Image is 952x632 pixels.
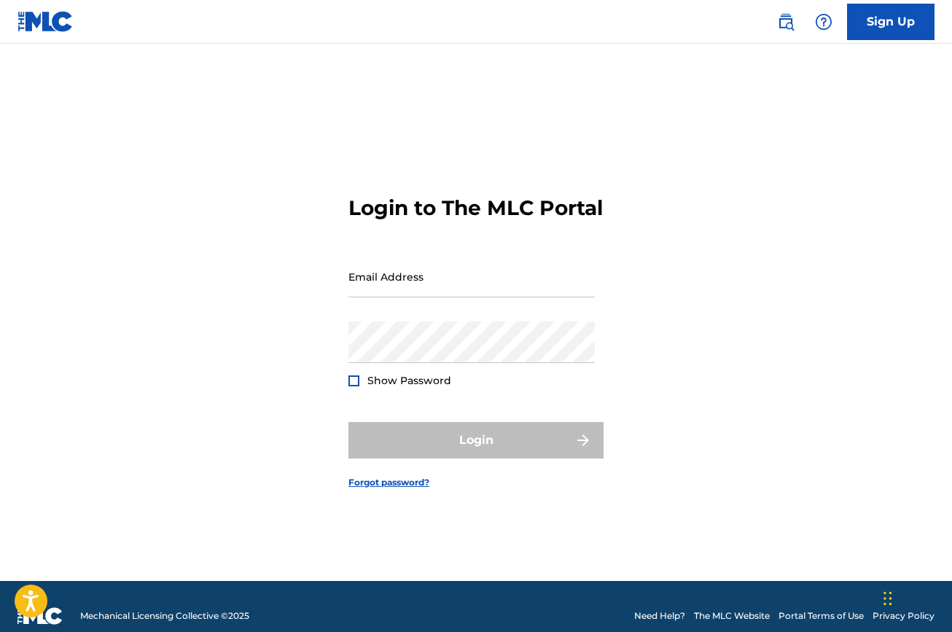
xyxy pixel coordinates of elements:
a: Sign Up [847,4,935,40]
div: Drag [883,577,892,620]
span: Show Password [367,374,451,387]
img: search [777,13,795,31]
iframe: Chat Widget [879,562,952,632]
h3: Login to The MLC Portal [348,195,603,221]
a: Public Search [771,7,800,36]
a: Need Help? [634,609,685,623]
a: Portal Terms of Use [779,609,864,623]
img: help [815,13,832,31]
div: Help [809,7,838,36]
a: Privacy Policy [873,609,935,623]
span: Mechanical Licensing Collective © 2025 [80,609,249,623]
img: logo [17,607,63,625]
a: The MLC Website [694,609,770,623]
img: MLC Logo [17,11,74,32]
a: Forgot password? [348,476,429,489]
